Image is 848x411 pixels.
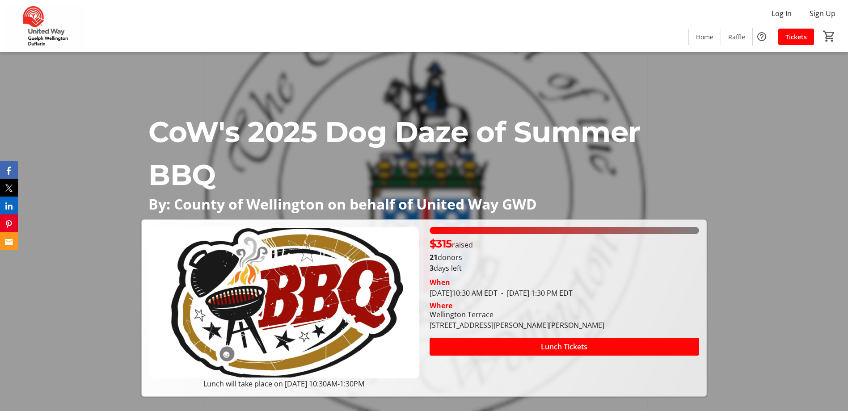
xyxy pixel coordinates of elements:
[430,236,473,252] p: raised
[430,263,699,273] p: days left
[149,227,418,378] img: Campaign CTA Media Photo
[728,32,745,42] span: Raffle
[5,4,85,48] img: United Way Guelph Wellington Dufferin's Logo
[541,341,587,352] span: Lunch Tickets
[430,302,452,309] div: Where
[810,8,835,19] span: Sign Up
[430,252,438,262] b: 21
[753,28,771,46] button: Help
[430,237,452,250] span: $315
[430,227,699,234] div: 100% of fundraising goal reached
[772,8,792,19] span: Log In
[785,32,807,42] span: Tickets
[696,32,713,42] span: Home
[149,378,418,389] p: Lunch will take place on [DATE] 10:30AM-1:30PM
[148,110,700,196] p: CoW's 2025 Dog Daze of Summer BBQ
[821,28,837,44] button: Cart
[430,277,450,288] div: When
[430,252,699,263] p: donors
[498,288,573,298] span: [DATE] 1:30 PM EDT
[148,196,700,212] p: By: County of Wellington on behalf of United Way GWD
[430,338,699,356] button: Lunch Tickets
[430,288,498,298] span: [DATE] 10:30 AM EDT
[430,320,604,331] div: [STREET_ADDRESS][PERSON_NAME][PERSON_NAME]
[498,288,507,298] span: -
[764,6,799,21] button: Log In
[778,29,814,45] a: Tickets
[430,309,604,320] div: Wellington Terrace
[721,29,752,45] a: Raffle
[802,6,843,21] button: Sign Up
[430,263,434,273] span: 3
[689,29,721,45] a: Home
